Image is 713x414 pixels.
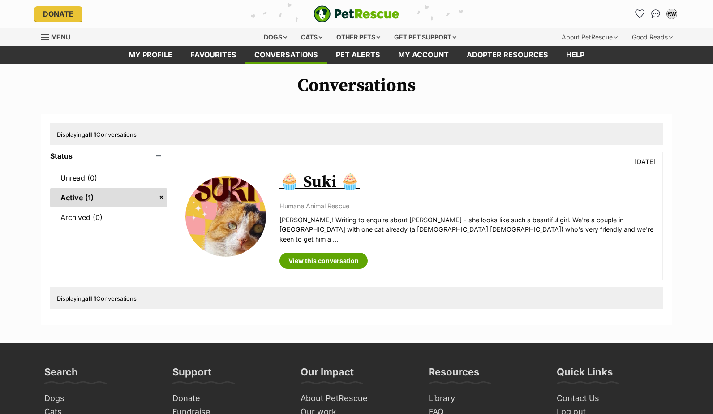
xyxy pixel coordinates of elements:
[389,46,458,64] a: My account
[57,295,137,302] span: Displaying Conversations
[649,7,663,21] a: Conversations
[41,28,77,44] a: Menu
[50,208,167,227] a: Archived (0)
[245,46,327,64] a: conversations
[425,392,544,405] a: Library
[632,7,679,21] ul: Account quick links
[41,392,160,405] a: Dogs
[50,168,167,187] a: Unread (0)
[458,46,557,64] a: Adopter resources
[185,176,266,257] img: 🧁 Suki 🧁
[557,366,613,384] h3: Quick Links
[553,392,672,405] a: Contact Us
[279,172,360,192] a: 🧁 Suki 🧁
[51,33,70,41] span: Menu
[57,131,137,138] span: Displaying Conversations
[50,188,167,207] a: Active (1)
[667,9,676,18] div: RW
[557,46,593,64] a: Help
[314,5,399,22] a: PetRescue
[626,28,679,46] div: Good Reads
[651,9,661,18] img: chat-41dd97257d64d25036548639549fe6c8038ab92f7586957e7f3b1b290dea8141.svg
[34,6,82,22] a: Donate
[50,152,167,160] header: Status
[279,201,653,211] p: Humane Animal Rescue
[388,28,463,46] div: Get pet support
[314,5,399,22] img: logo-e224e6f780fb5917bec1dbf3a21bbac754714ae5b6737aabdf751b685950b380.svg
[635,157,656,166] p: [DATE]
[181,46,245,64] a: Favourites
[172,366,211,384] h3: Support
[258,28,293,46] div: Dogs
[555,28,624,46] div: About PetRescue
[279,215,653,244] p: [PERSON_NAME]! Writing to enquire about [PERSON_NAME] - she looks like such a beautiful girl. We'...
[85,131,96,138] strong: all 1
[44,366,78,384] h3: Search
[279,253,368,269] a: View this conversation
[120,46,181,64] a: My profile
[85,295,96,302] strong: all 1
[632,7,647,21] a: Favourites
[169,392,288,405] a: Donate
[429,366,479,384] h3: Resources
[301,366,354,384] h3: Our Impact
[327,46,389,64] a: Pet alerts
[665,7,679,21] button: My account
[297,392,416,405] a: About PetRescue
[330,28,387,46] div: Other pets
[295,28,329,46] div: Cats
